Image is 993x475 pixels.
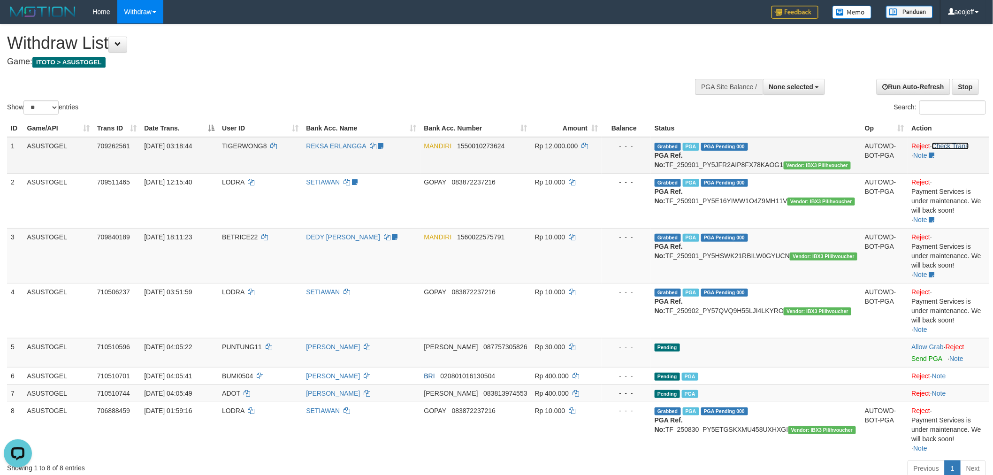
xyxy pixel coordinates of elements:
[701,234,748,242] span: PGA Pending
[7,367,23,384] td: 6
[605,177,647,187] div: - - -
[535,178,565,186] span: Rp 10.000
[306,233,380,241] a: DEDY [PERSON_NAME]
[861,137,908,174] td: AUTOWD-BOT-PGA
[683,234,699,242] span: Marked by aeomartha
[701,289,748,297] span: PGA Pending
[4,4,32,32] button: Open LiveChat chat widget
[306,407,340,414] a: SETIAWAN
[222,343,262,351] span: PUNTUNG11
[535,407,565,414] span: Rp 10.000
[424,407,446,414] span: GOPAY
[861,120,908,137] th: Op: activate to sort column ascending
[424,390,478,397] span: [PERSON_NAME]
[23,367,93,384] td: ASUSTOGEL
[32,57,106,68] span: ITOTO > ASUSTOGEL
[919,100,986,115] input: Search:
[914,152,928,159] a: Note
[651,173,861,228] td: TF_250901_PY5E16YIWW1O4Z9MH11V
[531,120,602,137] th: Amount: activate to sort column ascending
[144,343,192,351] span: [DATE] 04:05:22
[535,372,569,380] span: Rp 400.000
[23,402,93,457] td: ASUSTOGEL
[605,287,647,297] div: - - -
[602,120,651,137] th: Balance
[912,407,931,414] a: Reject
[655,407,681,415] span: Grabbed
[144,372,192,380] span: [DATE] 04:05:41
[222,372,253,380] span: BUMI0504
[7,384,23,402] td: 7
[655,344,680,352] span: Pending
[424,288,446,296] span: GOPAY
[144,233,192,241] span: [DATE] 18:11:23
[7,34,653,53] h1: Withdraw List
[655,188,683,205] b: PGA Ref. No:
[769,83,814,91] span: None selected
[23,100,59,115] select: Showentries
[97,178,130,186] span: 709511465
[535,288,565,296] span: Rp 10.000
[651,283,861,338] td: TF_250902_PY57QVQ9H55LJI4LKYRO
[222,288,244,296] span: LODRA
[457,142,504,150] span: Copy 1550010273624 to clipboard
[97,407,130,414] span: 706888459
[7,460,407,473] div: Showing 1 to 8 of 8 entries
[23,338,93,367] td: ASUSTOGEL
[932,390,946,397] a: Note
[683,179,699,187] span: Marked by aeoheing
[894,100,986,115] label: Search:
[222,390,240,397] span: ADOT
[605,371,647,381] div: - - -
[914,271,928,278] a: Note
[912,233,931,241] a: Reject
[655,390,680,398] span: Pending
[306,372,360,380] a: [PERSON_NAME]
[908,384,989,402] td: ·
[695,79,763,95] div: PGA Site Balance /
[701,407,748,415] span: PGA Pending
[655,179,681,187] span: Grabbed
[908,228,989,283] td: · ·
[701,143,748,151] span: PGA Pending
[222,178,244,186] span: LODRA
[420,120,531,137] th: Bank Acc. Number: activate to sort column ascending
[23,173,93,228] td: ASUSTOGEL
[452,288,496,296] span: Copy 083872237216 to clipboard
[651,228,861,283] td: TF_250901_PY5HSWK21RBILW0GYUCN
[535,390,569,397] span: Rp 400.000
[144,288,192,296] span: [DATE] 03:51:59
[788,426,856,434] span: Vendor URL: https://payment5.1velocity.biz
[908,173,989,228] td: · ·
[950,355,964,362] a: Note
[784,161,851,169] span: Vendor URL: https://payment5.1velocity.biz
[655,416,683,433] b: PGA Ref. No:
[144,142,192,150] span: [DATE] 03:18:44
[655,298,683,314] b: PGA Ref. No:
[483,390,527,397] span: Copy 083813974553 to clipboard
[222,407,244,414] span: LODRA
[452,178,496,186] span: Copy 083872237216 to clipboard
[655,373,680,381] span: Pending
[912,372,931,380] a: Reject
[655,243,683,260] b: PGA Ref. No:
[683,143,699,151] span: Marked by aeojeff
[306,142,366,150] a: REKSA ERLANGGA
[23,120,93,137] th: Game/API: activate to sort column ascending
[908,402,989,457] td: · ·
[424,343,478,351] span: [PERSON_NAME]
[7,283,23,338] td: 4
[932,142,969,150] a: Check Trans
[682,390,698,398] span: Marked by aeoros
[306,178,340,186] a: SETIAWAN
[914,326,928,333] a: Note
[97,233,130,241] span: 709840189
[424,372,435,380] span: BRI
[306,343,360,351] a: [PERSON_NAME]
[144,178,192,186] span: [DATE] 12:15:40
[861,228,908,283] td: AUTOWD-BOT-PGA
[23,283,93,338] td: ASUSTOGEL
[605,406,647,415] div: - - -
[787,198,855,206] span: Vendor URL: https://payment5.1velocity.biz
[222,142,267,150] span: TIGERWONG8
